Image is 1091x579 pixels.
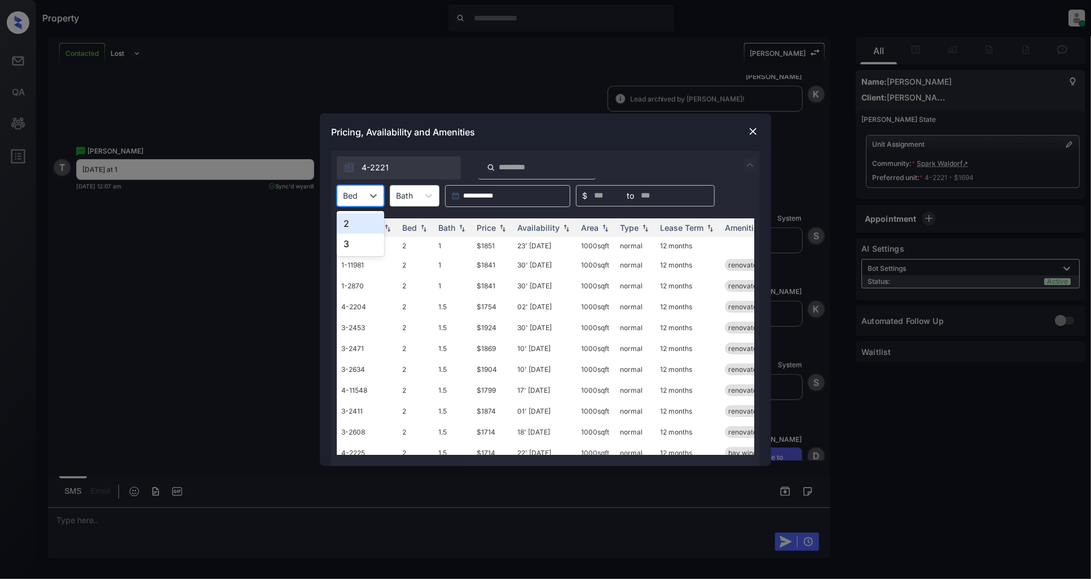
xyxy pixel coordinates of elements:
td: 1.5 [434,401,472,422]
td: 12 months [656,359,720,380]
img: sorting [456,223,468,231]
td: $1924 [472,317,513,338]
td: 12 months [656,296,720,317]
img: sorting [561,223,572,231]
td: 1 [434,237,472,255]
td: normal [615,401,656,422]
td: 2 [398,442,434,463]
td: 3-2411 [337,401,398,422]
div: Bath [438,223,455,233]
td: 18' [DATE] [513,422,577,442]
td: 12 months [656,422,720,442]
td: 2 [398,380,434,401]
td: 1000 sqft [577,442,615,463]
img: sorting [600,223,611,231]
td: 17' [DATE] [513,380,577,401]
td: 2 [398,422,434,442]
td: 1.5 [434,317,472,338]
td: 1-11981 [337,255,398,275]
td: $1904 [472,359,513,380]
td: 2 [398,275,434,296]
td: 12 months [656,255,720,275]
td: 22' [DATE] [513,442,577,463]
span: renovated [728,365,761,374]
td: 30' [DATE] [513,317,577,338]
td: 4-2225 [337,442,398,463]
td: 1000 sqft [577,338,615,359]
td: 1000 sqft [577,380,615,401]
td: 10' [DATE] [513,338,577,359]
div: Type [620,223,639,233]
td: $1841 [472,275,513,296]
td: 12 months [656,338,720,359]
td: 1000 sqft [577,296,615,317]
td: 1000 sqft [577,359,615,380]
td: 1000 sqft [577,422,615,442]
td: 23' [DATE] [513,237,577,255]
td: 1 [434,275,472,296]
td: $1869 [472,338,513,359]
td: 10' [DATE] [513,359,577,380]
td: $1714 [472,442,513,463]
td: 12 months [656,317,720,338]
span: to [627,190,634,202]
td: 1.5 [434,338,472,359]
td: 2 [398,255,434,275]
td: 3-2453 [337,317,398,338]
div: Availability [517,223,560,233]
img: icon-zuma [744,158,757,172]
td: 2 [398,296,434,317]
td: normal [615,359,656,380]
img: sorting [705,223,716,231]
td: $1874 [472,401,513,422]
td: $1714 [472,422,513,442]
td: 30' [DATE] [513,255,577,275]
td: 01' [DATE] [513,401,577,422]
td: normal [615,338,656,359]
div: 2 [337,213,384,234]
span: renovated [728,386,761,394]
span: renovated [728,407,761,415]
td: $1799 [472,380,513,401]
span: renovated [728,428,761,436]
img: sorting [497,223,508,231]
span: renovated [728,302,761,311]
img: sorting [382,223,393,231]
td: 1000 sqft [577,317,615,338]
td: 1.5 [434,380,472,401]
img: sorting [418,223,429,231]
td: 1000 sqft [577,401,615,422]
td: 1.5 [434,359,472,380]
td: 1000 sqft [577,275,615,296]
td: 1-2870 [337,275,398,296]
span: $ [582,190,587,202]
img: icon-zuma [487,163,495,173]
td: 1000 sqft [577,237,615,255]
img: sorting [640,223,651,231]
td: normal [615,317,656,338]
div: Area [581,223,599,233]
td: 2 [398,237,434,255]
td: 12 months [656,380,720,401]
td: 3-2471 [337,338,398,359]
td: 1 [434,255,472,275]
span: 4-2221 [362,161,389,174]
div: 3 [337,234,384,254]
td: 4-2204 [337,296,398,317]
td: 2 [398,338,434,359]
div: Bed [402,223,417,233]
span: renovated [728,344,761,353]
td: normal [615,380,656,401]
td: 02' [DATE] [513,296,577,317]
td: 1.5 [434,296,472,317]
td: normal [615,237,656,255]
td: 3-2608 [337,422,398,442]
td: 2 [398,359,434,380]
td: 2 [398,401,434,422]
td: 4-11548 [337,380,398,401]
div: Price [477,223,496,233]
td: 2 [398,317,434,338]
div: Pricing, Availability and Amenities [320,113,771,151]
td: $1841 [472,255,513,275]
td: 30' [DATE] [513,275,577,296]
